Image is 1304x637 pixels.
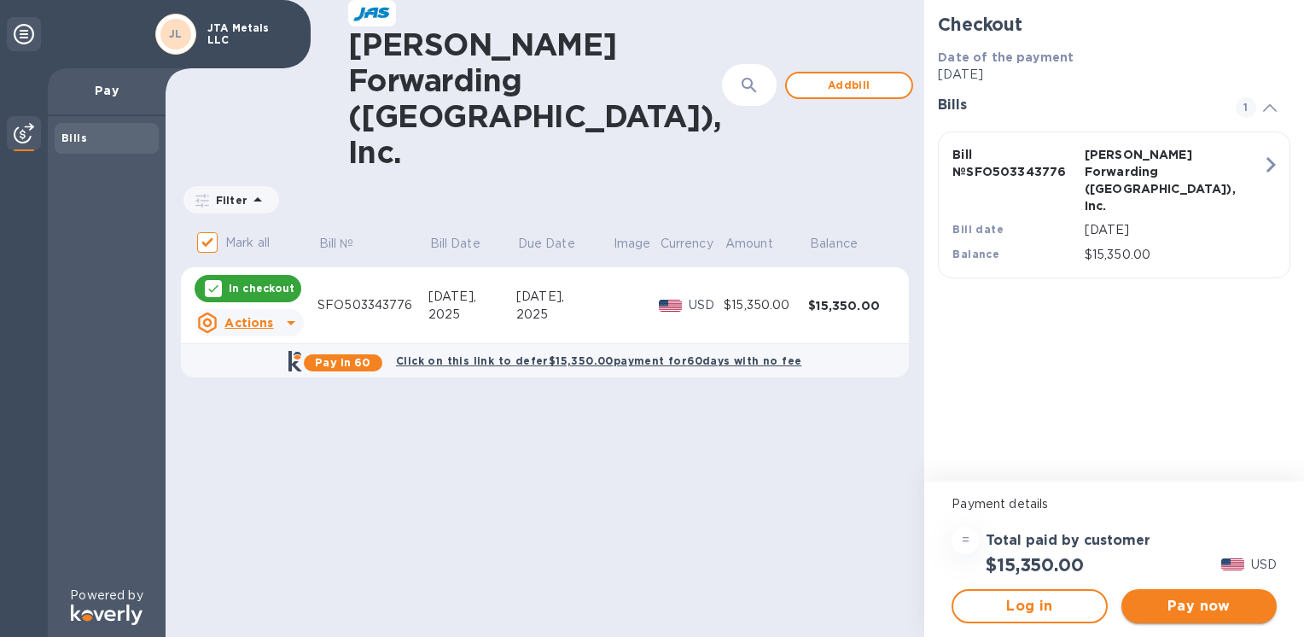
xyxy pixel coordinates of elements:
p: [PERSON_NAME] Forwarding ([GEOGRAPHIC_DATA]), Inc. [1085,146,1209,214]
p: USD [689,296,725,314]
p: Bill № [319,235,354,253]
img: USD [1221,558,1244,570]
p: [DATE] [938,66,1290,84]
p: Balance [810,235,858,253]
div: = [952,527,979,554]
b: Click on this link to defer $15,350.00 payment for 60 days with no fee [396,354,801,367]
b: Balance [952,248,999,260]
h1: [PERSON_NAME] Forwarding ([GEOGRAPHIC_DATA]), Inc. [348,26,722,170]
b: Bills [61,131,87,144]
span: Pay now [1135,596,1263,617]
h3: Bills [938,97,1215,114]
p: Mark all [225,234,270,252]
div: [DATE], [428,288,516,306]
span: Bill Date [430,235,503,253]
p: USD [1251,556,1277,574]
button: Log in [952,589,1107,623]
p: Payment details [952,495,1277,513]
p: Amount [725,235,773,253]
div: $15,350.00 [808,297,893,314]
p: Pay [61,82,152,99]
div: 2025 [428,306,516,324]
h2: Checkout [938,14,1290,35]
b: Pay in 60 [315,356,370,369]
span: Add bill [800,75,898,96]
button: Addbill [785,72,913,99]
p: [DATE] [1085,221,1262,239]
b: Bill date [952,223,1004,236]
p: JTA Metals LLC [207,22,293,46]
span: Bill № [319,235,376,253]
div: SFO503343776 [317,296,428,314]
div: $15,350.00 [724,296,808,314]
p: Image [614,235,651,253]
button: Pay now [1121,589,1277,623]
b: JL [169,27,183,40]
p: Due Date [518,235,575,253]
b: Date of the payment [938,50,1074,64]
img: USD [659,300,682,312]
span: 1 [1236,97,1256,118]
h3: Total paid by customer [986,533,1150,549]
p: Bill Date [430,235,480,253]
u: Actions [224,316,273,330]
span: Amount [725,235,795,253]
img: Logo [71,605,143,625]
span: Log in [967,596,1092,617]
div: [DATE], [516,288,612,306]
div: 2025 [516,306,612,324]
h2: $15,350.00 [986,554,1083,576]
span: Due Date [518,235,597,253]
p: Currency [661,235,713,253]
p: In checkout [229,281,294,295]
p: Bill № SFO503343776 [952,146,1077,180]
p: $15,350.00 [1085,246,1262,264]
button: Bill №SFO503343776[PERSON_NAME] Forwarding ([GEOGRAPHIC_DATA]), Inc.Bill date[DATE]Balance$15,350.00 [938,131,1290,278]
span: Balance [810,235,880,253]
p: Powered by [70,587,143,605]
p: Filter [209,193,247,207]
